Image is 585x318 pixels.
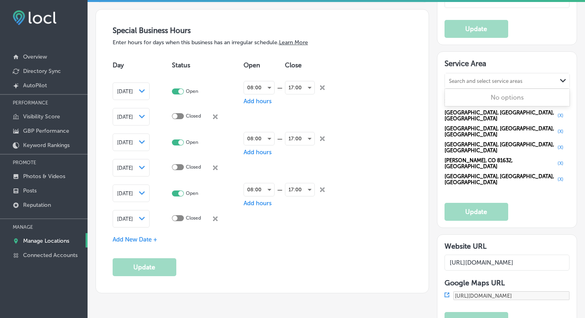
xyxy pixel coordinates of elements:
[117,88,133,94] span: [DATE]
[23,252,78,259] p: Connected Accounts
[445,242,570,251] h3: Website URL
[186,139,198,145] p: Open
[113,236,157,243] span: Add New Date +
[279,39,308,46] a: Learn More
[113,39,412,46] p: Enter hours for days when this business has an irregular schedule.
[285,81,314,94] div: 17:00
[445,141,555,153] span: [GEOGRAPHIC_DATA], [GEOGRAPHIC_DATA], [GEOGRAPHIC_DATA]
[275,84,285,92] div: —
[555,160,566,167] button: (X)
[285,54,337,76] th: Close
[23,173,65,180] p: Photos & Videos
[117,216,133,222] span: [DATE]
[244,132,274,145] div: 08:00
[113,54,172,76] th: Day
[445,255,570,271] input: Add Location Website
[244,183,274,196] div: 08:00
[445,157,555,169] span: [PERSON_NAME], CO 81632, [GEOGRAPHIC_DATA]
[244,98,272,105] span: Add hours
[23,53,47,60] p: Overview
[13,10,57,25] img: fda3e92497d09a02dc62c9cd864e3231.png
[445,90,569,104] div: No options
[445,59,570,71] h3: Service Area
[186,88,198,94] p: Open
[555,176,566,183] button: (X)
[285,132,314,145] div: 17:00
[186,164,201,172] p: Closed
[172,54,244,76] th: Status
[117,139,133,145] span: [DATE]
[244,149,272,156] span: Add hours
[117,165,133,171] span: [DATE]
[23,202,51,208] p: Reputation
[285,183,314,196] div: 17:00
[445,110,555,122] span: [GEOGRAPHIC_DATA], [GEOGRAPHIC_DATA], [GEOGRAPHIC_DATA]
[445,98,501,104] span: Selected Service Area(s)
[186,113,201,121] p: Closed
[113,258,176,276] button: Update
[244,200,272,207] span: Add hours
[445,279,570,287] h3: Google Maps URL
[23,238,69,244] p: Manage Locations
[445,126,555,137] span: [GEOGRAPHIC_DATA], [GEOGRAPHIC_DATA], [GEOGRAPHIC_DATA]
[445,203,508,221] button: Update
[23,187,37,194] p: Posts
[555,128,566,135] button: (X)
[275,135,285,143] div: —
[186,215,201,223] p: Closed
[23,142,70,149] p: Keyword Rankings
[23,68,61,75] p: Directory Sync
[244,54,285,76] th: Open
[117,190,133,196] span: [DATE]
[445,173,555,185] span: [GEOGRAPHIC_DATA], [GEOGRAPHIC_DATA], [GEOGRAPHIC_DATA]
[23,113,60,120] p: Visibility Score
[23,128,69,134] p: GBP Performance
[555,112,566,119] button: (X)
[117,114,133,120] span: [DATE]
[275,186,285,194] div: —
[244,81,274,94] div: 08:00
[445,20,508,38] button: Update
[186,190,198,196] p: Open
[113,26,412,35] h3: Special Business Hours
[555,144,566,151] button: (X)
[449,78,523,84] div: Search and select service areas
[23,82,47,89] p: AutoPilot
